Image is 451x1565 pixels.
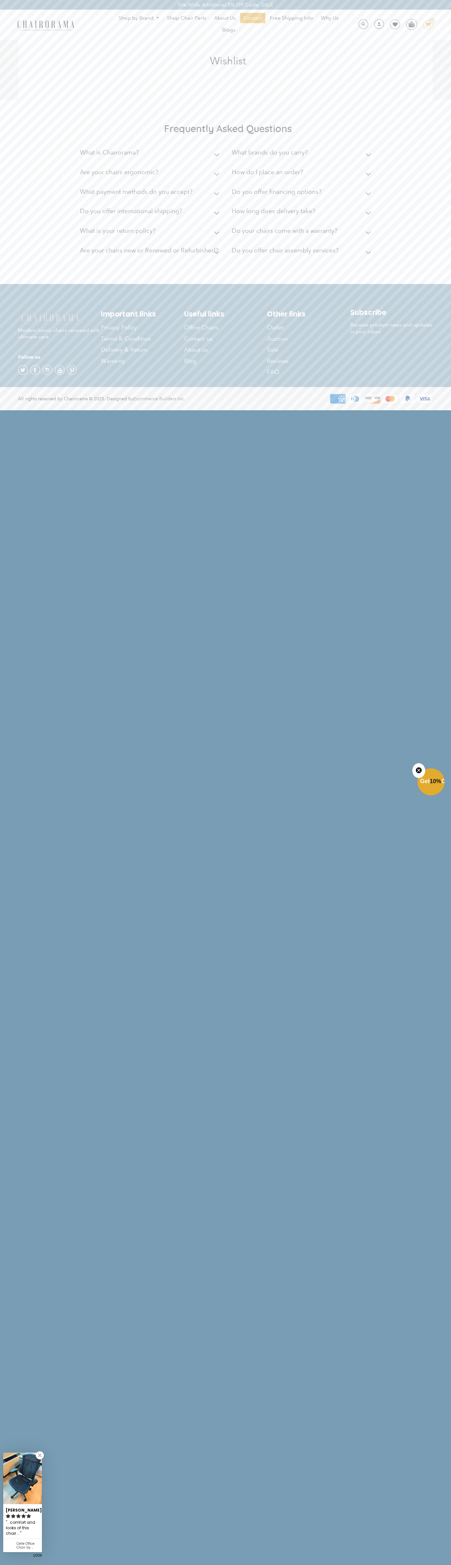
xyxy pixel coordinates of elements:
[6,1519,39,1537] div: ...comfort and looks of this chair....
[80,207,182,215] h2: Do you offer international shipping?
[101,310,184,318] h2: Important links
[318,13,342,23] a: Why Us
[6,1505,39,1513] div: [PERSON_NAME]
[18,313,83,324] img: chairorama
[11,1514,15,1518] svg: rating icon full
[80,122,376,135] h2: Frequently Asked Questions
[267,333,350,344] a: Auction
[92,55,364,67] h1: Wishlist
[184,324,219,331] span: Office Chairs
[267,13,316,23] a: Free Shipping Info
[267,310,350,318] h2: Other links
[184,335,212,343] span: Contact us
[80,164,222,184] summary: Are your chairs ergonomic?
[3,1453,42,1504] img: Jake P. review of Celle Office Chair by Herman Miller (Renewed)
[350,308,433,317] h2: Subscribe
[232,247,338,254] h2: Do you offer chair assembly services?
[21,1514,26,1518] svg: rating icon full
[222,27,235,33] span: Blogs
[101,346,147,354] span: Delivery & Return
[429,18,435,24] div: 1
[232,144,374,164] summary: What brands do you carry?
[267,366,350,377] a: FAQ
[240,13,265,23] a: Contact
[80,227,155,234] h2: What is your return policy?
[18,395,185,402] div: All rights reserved by Chairorama © 2025. Designed by
[232,149,308,156] h2: What brands do you carry?
[184,333,267,344] a: Contact us
[101,357,125,365] span: Warranty
[412,763,425,778] button: Close teaser
[80,144,222,164] summary: What is Chairorama?
[101,335,151,343] span: Terms & Condition
[16,1514,21,1518] svg: rating icon full
[270,15,313,22] span: Free Shipping Info
[80,247,218,254] h2: Are your chairs new or Renewed or Refurbished?
[101,324,137,331] span: Privacy Policy
[407,19,417,29] img: WhatsApp_Image_2024-07-12_at_16.23.01.webp
[232,184,374,203] summary: Do you offer financing options?
[219,25,239,35] a: Blogs
[80,223,222,242] summary: What is your return policy?
[418,20,433,30] a: 1
[267,357,288,365] span: Reviews
[14,19,78,31] img: chairorama
[184,346,208,354] span: About us
[211,13,239,23] a: About Us
[80,149,139,156] h2: What is Chairorama?
[267,368,279,376] span: FAQ
[350,322,433,335] p: Receive product news and updates in your inbox
[101,344,184,355] a: Delivery & Return
[16,1542,39,1550] div: Celle Office Chair by Herman Miller (Renewed)
[80,188,192,195] h2: What payment methods do you accept?
[101,333,184,344] a: Terms & Condition
[101,322,184,333] a: Privacy Policy
[430,778,441,784] span: 10%
[26,1514,31,1518] svg: rating icon full
[417,769,445,796] div: Get10%OffClose teaser
[267,356,350,366] a: Reviews
[243,15,262,22] span: Contact
[184,357,196,365] span: Blog
[80,184,222,203] summary: What payment methods do you accept?
[232,207,315,215] h2: How long does delivery take?
[267,335,288,343] span: Auction
[184,310,267,318] h2: Useful links
[184,322,267,333] a: Office Chairs
[164,13,210,23] a: Shop Chair Parts
[105,13,352,37] nav: DesktopNavigation
[321,15,338,22] span: Why Us
[184,356,267,366] a: Blog
[232,227,337,234] h2: Do your chairs come with a warranty?
[80,168,158,176] h2: Are your chairs ergonomic?
[167,15,206,22] span: Shop Chair Parts
[267,324,284,331] span: Outlet
[232,168,303,176] h2: How do I place an order?
[232,242,374,262] summary: Do you offer chair assembly services?
[133,396,185,402] a: Ecommerce Builders Inc.
[80,242,222,262] summary: Are your chairs new or Renewed or Refurbished?
[101,356,184,366] a: Warranty
[18,353,101,361] h4: Folow us
[232,203,374,223] summary: How long does delivery take?
[267,344,350,355] a: Sale
[6,1514,10,1518] svg: rating icon full
[80,203,222,223] summary: Do you offer international shipping?
[214,15,236,22] span: About Us
[267,346,278,354] span: Sale
[115,13,162,23] a: Shop by Brand
[232,223,374,242] summary: Do your chairs come with a warranty?
[184,344,267,355] a: About us
[232,164,374,184] summary: How do I place an order?
[232,188,321,195] h2: Do you offer financing options?
[420,778,450,784] span: Get Off
[267,322,350,333] a: Outlet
